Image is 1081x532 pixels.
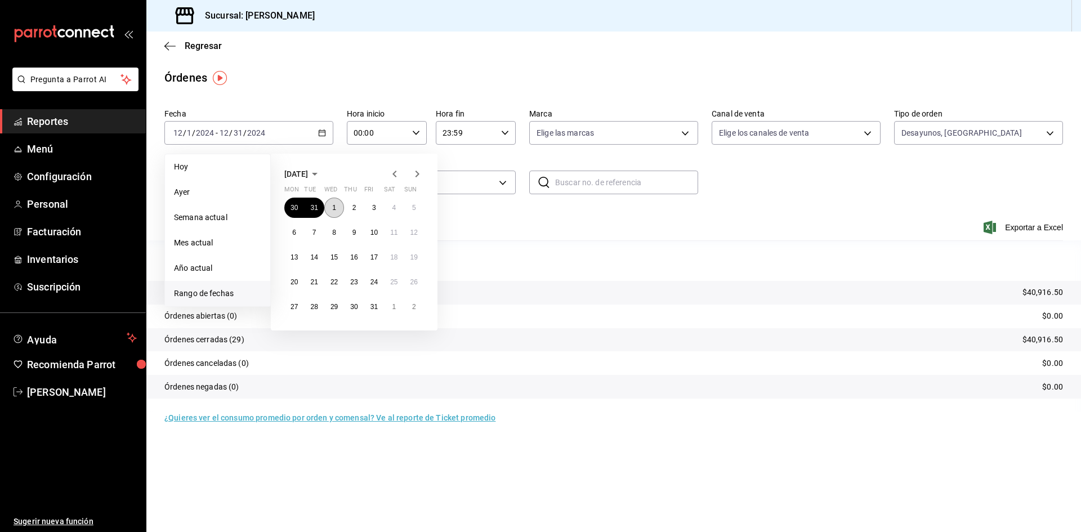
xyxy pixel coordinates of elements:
[219,128,229,137] input: --
[384,272,404,292] button: January 25, 2025
[344,186,356,198] abbr: Thursday
[284,198,304,218] button: December 30, 2024
[364,198,384,218] button: January 3, 2025
[174,262,261,274] span: Año actual
[164,254,1063,267] p: Resumen
[332,229,336,236] abbr: January 8, 2025
[324,272,344,292] button: January 22, 2025
[304,186,315,198] abbr: Tuesday
[310,253,318,261] abbr: January 14, 2025
[164,381,239,393] p: Órdenes negadas (0)
[404,198,424,218] button: January 5, 2025
[390,229,397,236] abbr: January 11, 2025
[986,221,1063,234] span: Exportar a Excel
[30,74,121,86] span: Pregunta a Parrot AI
[350,253,358,261] abbr: January 16, 2025
[324,297,344,317] button: January 29, 2025
[404,247,424,267] button: January 19, 2025
[719,127,809,138] span: Elige los canales de venta
[352,204,356,212] abbr: January 2, 2025
[901,127,1022,138] span: Desayunos, [GEOGRAPHIC_DATA]
[404,222,424,243] button: January 12, 2025
[27,224,137,239] span: Facturación
[164,413,495,422] a: ¿Quieres ver el consumo promedio por orden y comensal? Ve al reporte de Ticket promedio
[291,278,298,286] abbr: January 20, 2025
[164,357,249,369] p: Órdenes canceladas (0)
[27,169,137,184] span: Configuración
[304,222,324,243] button: January 7, 2025
[8,82,139,93] a: Pregunta a Parrot AI
[347,110,427,118] label: Hora inicio
[27,331,122,345] span: Ayuda
[304,198,324,218] button: December 31, 2024
[412,303,416,311] abbr: February 2, 2025
[412,204,416,212] abbr: January 5, 2025
[324,198,344,218] button: January 1, 2025
[894,110,1063,118] label: Tipo de orden
[370,253,378,261] abbr: January 17, 2025
[291,253,298,261] abbr: January 13, 2025
[27,196,137,212] span: Personal
[164,310,238,322] p: Órdenes abiertas (0)
[173,128,183,137] input: --
[174,161,261,173] span: Hoy
[384,222,404,243] button: January 11, 2025
[284,272,304,292] button: January 20, 2025
[384,297,404,317] button: February 1, 2025
[330,278,338,286] abbr: January 22, 2025
[284,297,304,317] button: January 27, 2025
[174,237,261,249] span: Mes actual
[384,198,404,218] button: January 4, 2025
[344,297,364,317] button: January 30, 2025
[364,247,384,267] button: January 17, 2025
[370,278,378,286] abbr: January 24, 2025
[370,303,378,311] abbr: January 31, 2025
[284,222,304,243] button: January 6, 2025
[344,272,364,292] button: January 23, 2025
[404,297,424,317] button: February 2, 2025
[324,247,344,267] button: January 15, 2025
[174,288,261,299] span: Rango de fechas
[216,128,218,137] span: -
[310,303,318,311] abbr: January 28, 2025
[27,141,137,157] span: Menú
[410,253,418,261] abbr: January 19, 2025
[1022,334,1063,346] p: $40,916.50
[332,204,336,212] abbr: January 1, 2025
[344,222,364,243] button: January 9, 2025
[392,303,396,311] abbr: February 1, 2025
[410,229,418,236] abbr: January 12, 2025
[384,247,404,267] button: January 18, 2025
[364,222,384,243] button: January 10, 2025
[174,212,261,223] span: Semana actual
[229,128,233,137] span: /
[324,186,337,198] abbr: Wednesday
[712,110,881,118] label: Canal de venta
[243,128,247,137] span: /
[27,385,137,400] span: [PERSON_NAME]
[27,279,137,294] span: Suscripción
[372,204,376,212] abbr: January 3, 2025
[164,69,207,86] div: Órdenes
[410,278,418,286] abbr: January 26, 2025
[404,272,424,292] button: January 26, 2025
[404,186,417,198] abbr: Sunday
[392,204,396,212] abbr: January 4, 2025
[310,204,318,212] abbr: December 31, 2024
[1042,357,1063,369] p: $0.00
[213,71,227,85] img: Tooltip marker
[183,128,186,137] span: /
[1022,287,1063,298] p: $40,916.50
[164,41,222,51] button: Regresar
[284,167,321,181] button: [DATE]
[186,128,192,137] input: --
[233,128,243,137] input: --
[291,204,298,212] abbr: December 30, 2024
[330,253,338,261] abbr: January 15, 2025
[185,41,222,51] span: Regresar
[324,222,344,243] button: January 8, 2025
[364,297,384,317] button: January 31, 2025
[390,278,397,286] abbr: January 25, 2025
[195,128,215,137] input: ----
